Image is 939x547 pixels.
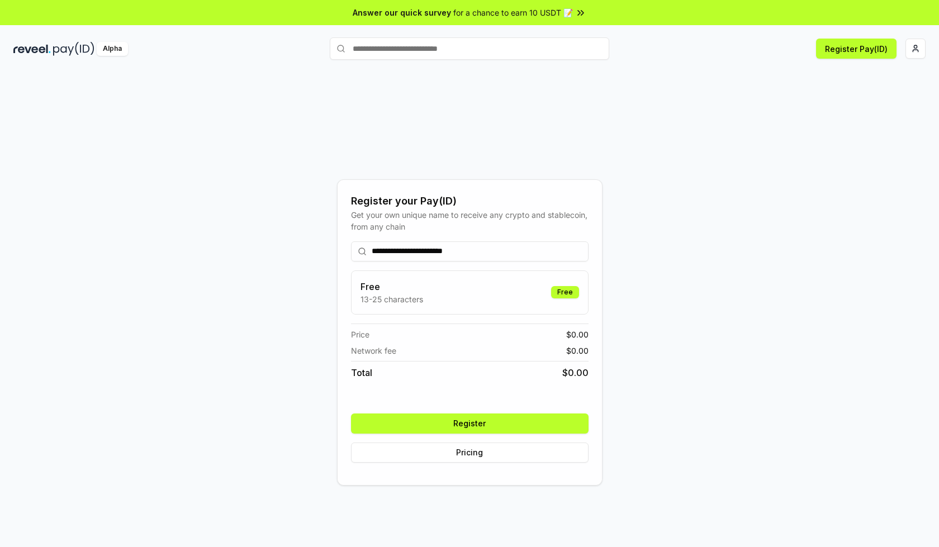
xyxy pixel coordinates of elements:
div: Get your own unique name to receive any crypto and stablecoin, from any chain [351,209,589,232]
span: for a chance to earn 10 USDT 📝 [453,7,573,18]
button: Register [351,413,589,434]
span: Answer our quick survey [353,7,451,18]
span: $ 0.00 [566,329,589,340]
span: Total [351,366,372,379]
span: $ 0.00 [566,345,589,356]
h3: Free [361,280,423,293]
img: reveel_dark [13,42,51,56]
span: Price [351,329,369,340]
span: Network fee [351,345,396,356]
button: Pricing [351,443,589,463]
img: pay_id [53,42,94,56]
button: Register Pay(ID) [816,39,897,59]
div: Register your Pay(ID) [351,193,589,209]
div: Alpha [97,42,128,56]
p: 13-25 characters [361,293,423,305]
div: Free [551,286,579,298]
span: $ 0.00 [562,366,589,379]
